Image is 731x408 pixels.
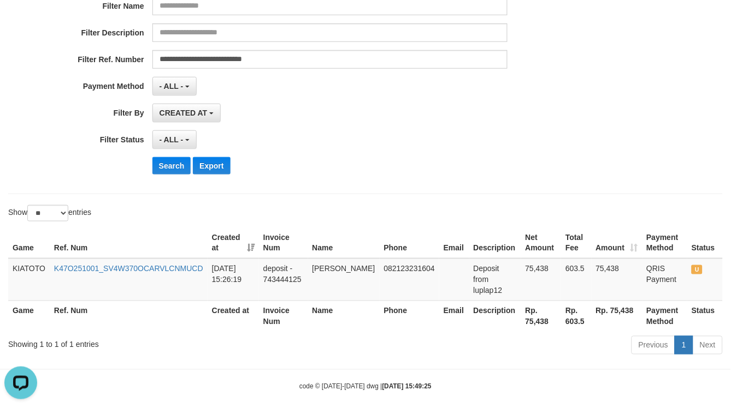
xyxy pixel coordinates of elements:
[208,259,259,301] td: [DATE] 15:26:19
[469,227,521,259] th: Description
[8,301,50,332] th: Game
[380,259,439,301] td: 082123231604
[27,205,68,221] select: Showentries
[469,301,521,332] th: Description
[561,301,591,332] th: Rp. 603.5
[561,227,591,259] th: Total Fee
[521,301,562,332] th: Rp. 75,438
[675,336,693,355] a: 1
[152,130,197,149] button: - ALL -
[382,383,432,391] strong: [DATE] 15:49:25
[592,227,642,259] th: Amount: activate to sort column ascending
[439,301,469,332] th: Email
[308,227,380,259] th: Name
[380,227,439,259] th: Phone
[687,227,723,259] th: Status
[160,109,208,117] span: CREATED AT
[642,259,688,301] td: QRIS Payment
[469,259,521,301] td: Deposit from luplap12
[521,227,562,259] th: Net Amount
[308,259,380,301] td: [PERSON_NAME]
[152,157,191,175] button: Search
[592,259,642,301] td: 75,438
[54,265,203,273] a: K47O251001_SV4W370OCARVLCNMUCD
[561,259,591,301] td: 603.5
[160,82,184,91] span: - ALL -
[632,336,675,355] a: Previous
[8,335,297,350] div: Showing 1 to 1 of 1 entries
[8,205,91,221] label: Show entries
[193,157,230,175] button: Export
[208,301,259,332] th: Created at
[687,301,723,332] th: Status
[299,383,432,391] small: code © [DATE]-[DATE] dwg |
[259,227,308,259] th: Invoice Num
[642,301,688,332] th: Payment Method
[592,301,642,332] th: Rp. 75,438
[642,227,688,259] th: Payment Method
[692,265,703,274] span: UNPAID
[152,77,197,95] button: - ALL -
[259,259,308,301] td: deposit - 743444125
[380,301,439,332] th: Phone
[50,301,208,332] th: Ref. Num
[521,259,562,301] td: 75,438
[693,336,723,355] a: Next
[308,301,380,332] th: Name
[8,259,50,301] td: KIATOTO
[208,227,259,259] th: Created at: activate to sort column ascending
[8,227,50,259] th: Game
[50,227,208,259] th: Ref. Num
[160,135,184,144] span: - ALL -
[259,301,308,332] th: Invoice Num
[152,104,221,122] button: CREATED AT
[439,227,469,259] th: Email
[4,4,37,37] button: Open LiveChat chat widget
